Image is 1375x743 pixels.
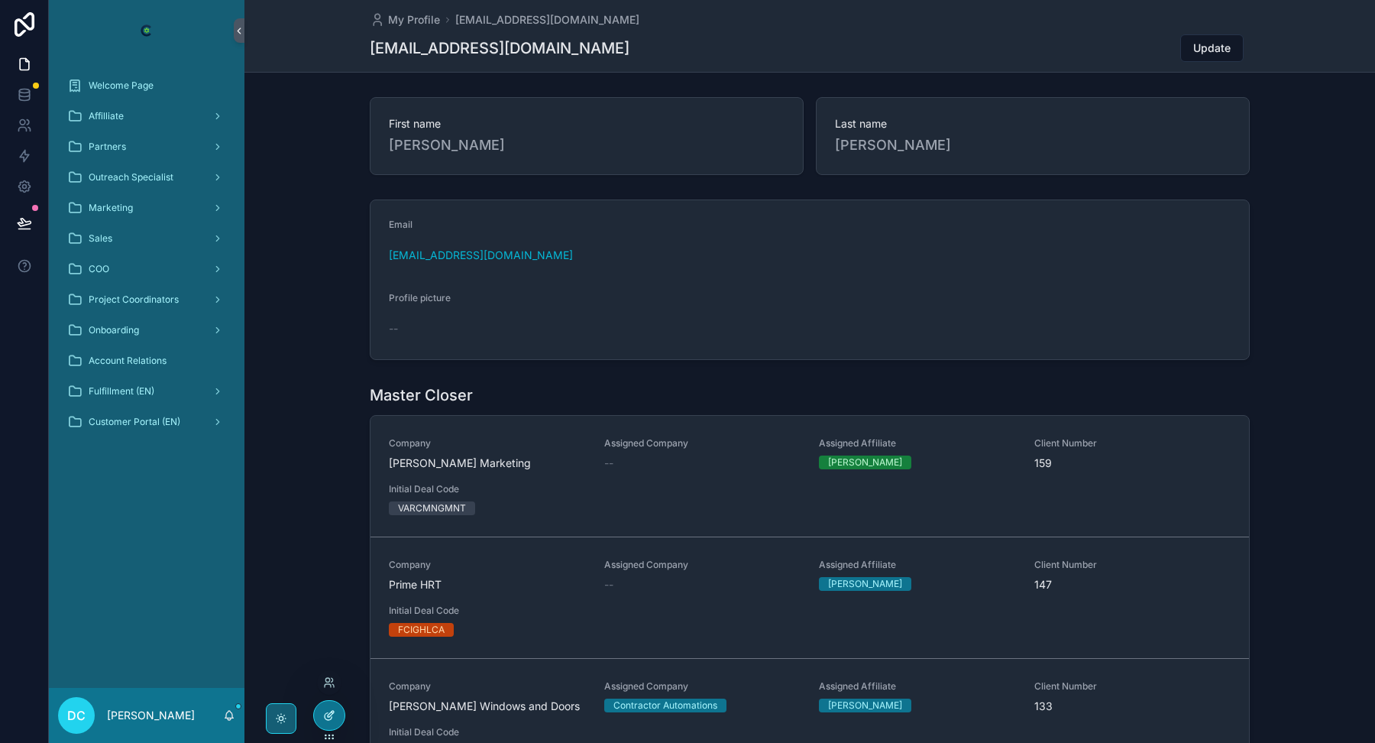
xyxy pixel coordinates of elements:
[1034,437,1231,449] span: Client Number
[58,102,235,130] a: Affilliate
[370,416,1249,537] a: Company[PERSON_NAME] MarketingAssigned Company--Assigned Affiliate[PERSON_NAME]Client Number159In...
[604,437,801,449] span: Assigned Company
[389,699,586,714] span: [PERSON_NAME] Windows and Doors
[89,202,133,214] span: Marketing
[828,577,902,591] div: [PERSON_NAME]
[389,456,586,471] span: [PERSON_NAME] Marketing
[389,321,398,336] span: --
[58,133,235,161] a: Partners
[89,110,124,122] span: Affilliate
[370,537,1249,658] a: CompanyPrime HRTAssigned Company--Assigned Affiliate[PERSON_NAME]Client Number147Initial Deal Cod...
[389,219,412,230] span: Email
[398,623,445,637] div: FCIGHLCA
[89,232,112,245] span: Sales
[107,708,195,723] p: [PERSON_NAME]
[134,18,159,43] img: App logo
[835,135,1231,156] span: [PERSON_NAME]
[389,483,586,495] span: Initial Deal Code
[604,456,613,471] span: --
[613,699,717,712] div: Contractor Automations
[819,437,1016,449] span: Assigned Affiliate
[1034,699,1231,714] span: 133
[89,355,167,367] span: Account Relations
[49,61,244,456] div: scrollable content
[604,680,801,693] span: Assigned Company
[828,456,902,469] div: [PERSON_NAME]
[1034,559,1231,571] span: Client Number
[58,408,235,436] a: Customer Portal (EN)
[389,680,586,693] span: Company
[89,294,179,306] span: Project Coordinators
[89,171,173,183] span: Outreach Specialist
[89,79,154,92] span: Welcome Page
[89,141,126,153] span: Partners
[835,116,1231,131] span: Last name
[89,263,109,275] span: COO
[58,164,235,191] a: Outreach Specialist
[1180,34,1244,62] button: Update
[58,316,235,344] a: Onboarding
[828,699,902,712] div: [PERSON_NAME]
[389,292,451,303] span: Profile picture
[1193,41,1231,56] span: Update
[1034,577,1231,592] span: 147
[389,577,586,592] span: Prime HRT
[370,384,473,406] h1: Master Closer
[389,116,785,131] span: First name
[370,37,629,59] h1: [EMAIL_ADDRESS][DOMAIN_NAME]
[389,135,785,156] span: [PERSON_NAME]
[89,385,154,397] span: Fulfillment (EN)
[389,437,586,449] span: Company
[58,225,235,252] a: Sales
[604,559,801,571] span: Assigned Company
[389,559,586,571] span: Company
[604,577,613,592] span: --
[388,12,440,28] span: My Profile
[455,12,639,28] a: [EMAIL_ADDRESS][DOMAIN_NAME]
[389,726,586,738] span: Initial Deal Code
[398,501,466,515] div: VARCMNGMNT
[89,416,180,428] span: Customer Portal (EN)
[819,559,1016,571] span: Assigned Affiliate
[58,286,235,313] a: Project Coordinators
[58,255,235,283] a: COO
[67,706,86,725] span: DC
[819,680,1016,693] span: Assigned Affiliate
[389,248,573,263] a: [EMAIL_ADDRESS][DOMAIN_NAME]
[89,324,139,336] span: Onboarding
[58,347,235,375] a: Account Relations
[58,72,235,99] a: Welcome Page
[370,12,440,28] a: My Profile
[58,194,235,222] a: Marketing
[1034,456,1231,471] span: 159
[1034,680,1231,693] span: Client Number
[58,378,235,405] a: Fulfillment (EN)
[389,605,586,617] span: Initial Deal Code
